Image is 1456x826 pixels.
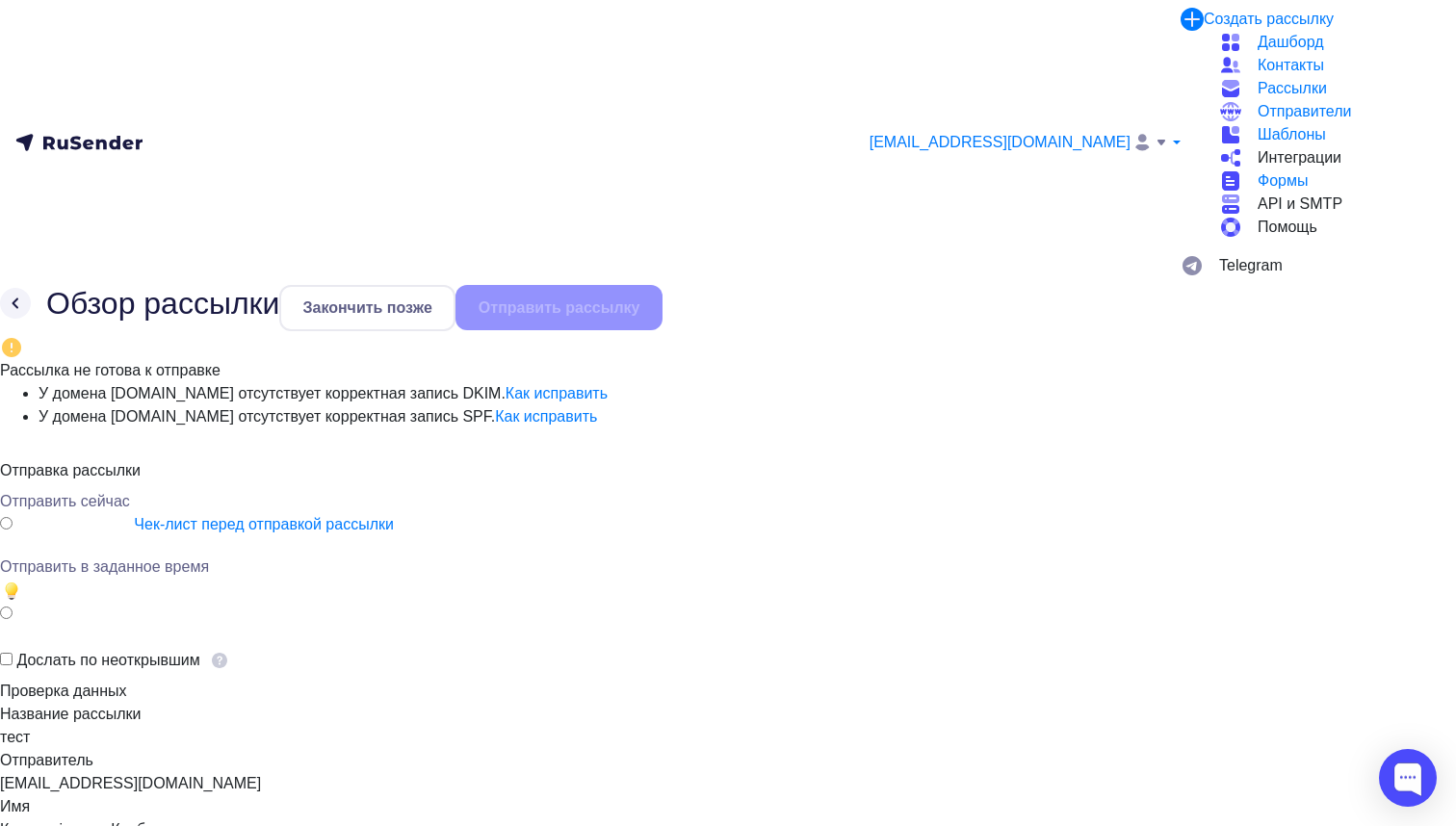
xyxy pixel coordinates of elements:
span: Формы [1258,169,1308,193]
a: Рассылки [1219,77,1441,100]
span: Шаблоны [1258,123,1326,146]
a: Формы [1219,169,1441,193]
span: Дослать по неоткрывшим [16,652,199,668]
span: Интеграции [1258,146,1341,169]
span: Telegram [1219,254,1283,277]
span: Дашборд [1258,31,1324,54]
span: [EMAIL_ADDRESS][DOMAIN_NAME] [870,131,1131,154]
div: Создать рассылку [1204,8,1334,31]
a: [EMAIL_ADDRESS][DOMAIN_NAME] [870,131,1181,155]
span: У домена [DOMAIN_NAME] отсутствует корректная запись SPF. [39,405,495,428]
span: API и SMTP [1258,193,1342,216]
span: Отправители [1258,100,1351,123]
span: У домена [DOMAIN_NAME] отсутствует корректная запись DKIM. [39,382,506,405]
a: Отправители [1219,100,1441,123]
a: Чек-лист перед отправкой рассылки [134,516,394,532]
a: Дашборд [1219,31,1441,54]
a: Как исправить [506,382,608,405]
span: Контакты [1258,54,1324,77]
span: Рассылки [1258,77,1327,100]
a: Контакты [1219,54,1441,77]
a: Как исправить [495,405,597,428]
span: Помощь [1258,216,1317,239]
a: Шаблоны [1219,123,1441,146]
div: Закончить позже [302,297,431,320]
h2: Обзор рассылки [46,285,279,322]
